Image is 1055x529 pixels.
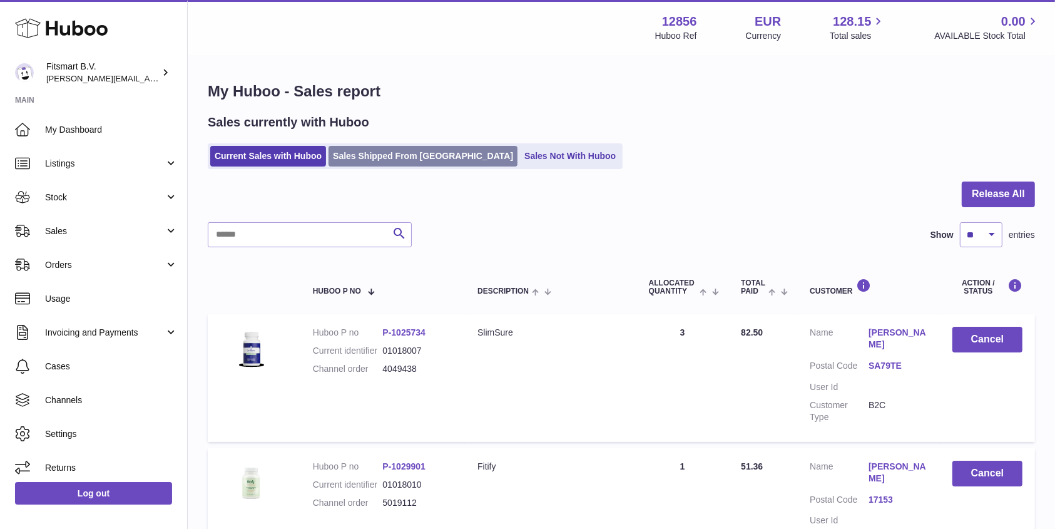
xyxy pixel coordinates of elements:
img: 128561738056625.png [220,327,283,370]
div: Huboo Ref [655,30,697,42]
dd: 01018007 [382,345,452,357]
a: [PERSON_NAME] [869,327,927,351]
span: Invoicing and Payments [45,327,165,339]
dt: Name [810,327,869,354]
span: Cases [45,361,178,372]
dt: Channel order [313,363,383,375]
a: P-1029901 [382,461,426,471]
a: Sales Not With Huboo [520,146,620,167]
span: Sales [45,225,165,237]
div: Fitify [477,461,624,473]
dt: Huboo P no [313,461,383,473]
span: entries [1009,229,1035,241]
a: 17153 [869,494,927,506]
div: Currency [746,30,782,42]
dd: 5019112 [382,497,452,509]
span: Channels [45,394,178,406]
span: Stock [45,192,165,203]
span: Total paid [741,279,765,295]
span: [PERSON_NAME][EMAIL_ADDRESS][DOMAIN_NAME] [46,73,251,83]
span: Usage [45,293,178,305]
button: Cancel [952,327,1022,352]
div: SlimSure [477,327,624,339]
h1: My Huboo - Sales report [208,81,1035,101]
dt: Customer Type [810,399,869,423]
a: 0.00 AVAILABLE Stock Total [934,13,1040,42]
span: 82.50 [741,327,763,337]
span: Description [477,287,529,295]
div: Action / Status [952,279,1022,295]
dt: User Id [810,515,869,526]
span: AVAILABLE Stock Total [934,30,1040,42]
h2: Sales currently with Huboo [208,114,369,131]
dd: 01018010 [382,479,452,491]
dt: Channel order [313,497,383,509]
span: Orders [45,259,165,271]
strong: 12856 [662,13,697,30]
dd: B2C [869,399,927,423]
span: Huboo P no [313,287,361,295]
button: Cancel [952,461,1022,486]
a: 128.15 Total sales [830,13,885,42]
strong: EUR [755,13,781,30]
div: Fitsmart B.V. [46,61,159,85]
a: [PERSON_NAME] [869,461,927,485]
span: Listings [45,158,165,170]
a: Current Sales with Huboo [210,146,326,167]
dt: Name [810,461,869,488]
img: 128561739542540.png [220,461,283,505]
span: Settings [45,428,178,440]
dt: Current identifier [313,345,383,357]
dt: Postal Code [810,360,869,375]
div: Customer [810,279,927,295]
dt: Postal Code [810,494,869,509]
span: 51.36 [741,461,763,471]
dt: Huboo P no [313,327,383,339]
dt: User Id [810,381,869,393]
dt: Current identifier [313,479,383,491]
td: 3 [636,314,729,441]
a: P-1025734 [382,327,426,337]
img: jonathan@leaderoo.com [15,63,34,82]
span: Returns [45,462,178,474]
span: My Dashboard [45,124,178,136]
dd: 4049438 [382,363,452,375]
span: 0.00 [1001,13,1026,30]
a: SA79TE [869,360,927,372]
span: 128.15 [833,13,871,30]
label: Show [930,229,954,241]
a: Sales Shipped From [GEOGRAPHIC_DATA] [329,146,517,167]
span: ALLOCATED Quantity [649,279,696,295]
a: Log out [15,482,172,505]
span: Total sales [830,30,885,42]
button: Release All [962,182,1035,207]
